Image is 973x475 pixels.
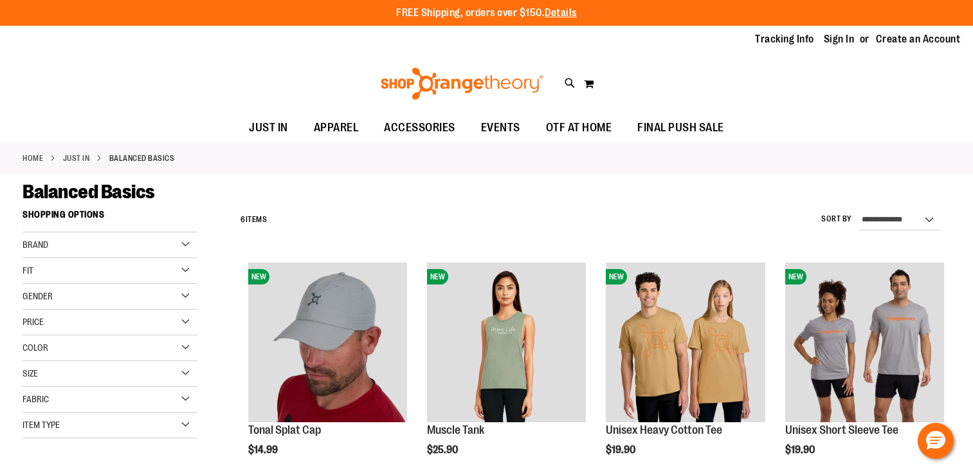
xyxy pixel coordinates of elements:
[371,113,468,143] a: ACCESSORIES
[23,203,197,232] strong: Shopping Options
[606,424,722,436] a: Unisex Heavy Cotton Tee
[396,6,577,21] p: FREE Shipping, orders over $150.
[23,420,60,430] span: Item Type
[427,269,448,284] span: NEW
[785,263,944,422] img: Unisex Short Sleeve Tee
[427,424,484,436] a: Muscle Tank
[23,394,49,404] span: Fabric
[785,263,944,424] a: Unisex Short Sleeve TeeNEW
[23,181,155,203] span: Balanced Basics
[248,424,321,436] a: Tonal Splat Cap
[23,153,43,164] a: Home
[427,263,586,422] img: Muscle Tank
[606,444,637,456] span: $19.90
[23,239,48,250] span: Brand
[23,291,53,301] span: Gender
[637,113,724,142] span: FINAL PUSH SALE
[606,269,627,284] span: NEW
[314,113,359,142] span: APPAREL
[63,153,90,164] a: JUST IN
[236,113,301,142] a: JUST IN
[379,68,545,100] img: Shop Orangetheory
[546,113,612,142] span: OTF AT HOME
[918,423,954,459] button: Hello, have a question? Let’s chat.
[876,32,961,46] a: Create an Account
[109,153,175,164] strong: Balanced Basics
[248,444,280,456] span: $14.99
[481,113,520,142] span: EVENTS
[785,444,817,456] span: $19.90
[785,269,806,284] span: NEW
[427,444,460,456] span: $25.90
[23,342,48,353] span: Color
[301,113,372,143] a: APPAREL
[248,269,269,284] span: NEW
[785,424,898,436] a: Unisex Short Sleeve Tee
[545,7,577,19] a: Details
[241,215,246,224] span: 6
[606,263,765,422] img: Unisex Heavy Cotton Tee
[248,263,407,424] a: Product image for Grey Tonal Splat CapNEW
[624,113,737,143] a: FINAL PUSH SALE
[606,263,765,424] a: Unisex Heavy Cotton TeeNEW
[824,32,855,46] a: Sign In
[241,210,267,230] h2: Items
[248,263,407,422] img: Product image for Grey Tonal Splat Cap
[23,368,38,378] span: Size
[249,113,288,142] span: JUST IN
[533,113,625,143] a: OTF AT HOME
[427,263,586,424] a: Muscle TankNEW
[23,265,33,275] span: Fit
[468,113,533,143] a: EVENTS
[821,214,852,225] label: Sort By
[23,317,44,327] span: Price
[755,32,814,46] a: Tracking Info
[384,113,455,142] span: ACCESSORIES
